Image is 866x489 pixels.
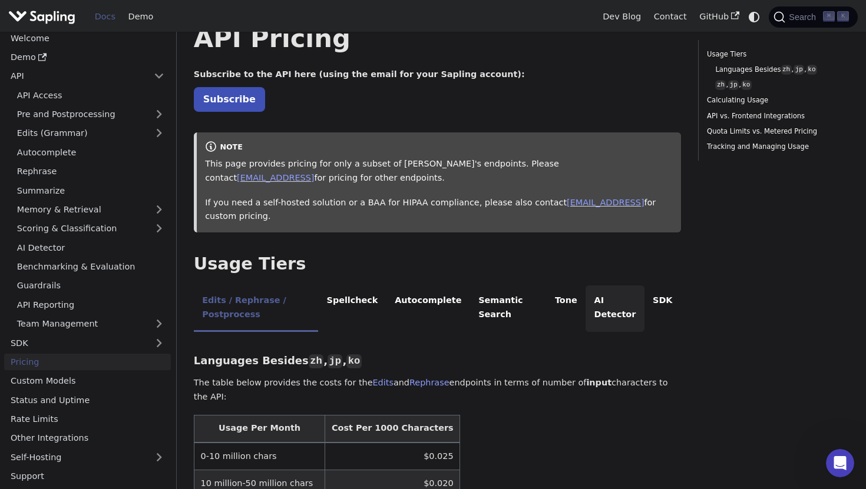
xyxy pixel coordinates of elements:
[88,8,122,26] a: Docs
[715,79,840,91] a: zh,jp,ko
[4,68,147,85] a: API
[11,277,171,294] a: Guardrails
[644,285,681,332] li: SDK
[205,141,672,155] div: note
[11,144,171,161] a: Autocomplete
[806,65,817,75] code: ko
[11,201,171,218] a: Memory & Retrieval
[826,449,854,477] iframe: Intercom live chat
[205,196,672,224] p: If you need a self-hosted solution or a BAA for HIPAA compliance, please also contact for custom ...
[147,334,171,351] button: Expand sidebar category 'SDK'
[8,8,75,25] img: Sapling.ai
[715,80,726,90] code: zh
[586,285,644,332] li: AI Detector
[794,65,804,75] code: jp
[785,12,823,22] span: Search
[409,378,449,387] a: Rephrase
[11,182,171,199] a: Summarize
[707,49,845,60] a: Usage Tiers
[647,8,693,26] a: Contact
[237,173,314,182] a: [EMAIL_ADDRESS]
[4,372,171,390] a: Custom Models
[194,285,318,332] li: Edits / Rephrase / Postprocess
[707,126,845,137] a: Quota Limits vs. Metered Pricing
[728,80,739,90] code: jp
[586,378,612,387] strong: input
[4,29,171,46] a: Welcome
[4,334,147,351] a: SDK
[194,354,681,368] h3: Languages Besides , ,
[325,443,460,470] td: $0.025
[715,64,840,75] a: Languages Besideszh,jp,ko
[11,106,171,123] a: Pre and Postprocessing
[194,87,265,111] a: Subscribe
[547,285,586,332] li: Tone
[470,285,547,332] li: Semantic Search
[205,157,672,185] p: This page provides pricing for only a subset of [PERSON_NAME]'s endpoints. Please contact for pri...
[386,285,470,332] li: Autocomplete
[741,80,752,90] code: ko
[328,354,342,368] code: jp
[346,354,361,368] code: ko
[194,22,681,54] h1: API Pricing
[837,11,849,22] kbd: K
[122,8,160,26] a: Demo
[4,354,171,371] a: Pricing
[4,430,171,447] a: Other Integrations
[373,378,394,387] a: Edits
[4,411,171,428] a: Rate Limits
[4,391,171,408] a: Status and Uptime
[11,220,171,237] a: Scoring & Classification
[781,65,792,75] code: zh
[11,296,171,313] a: API Reporting
[823,11,835,22] kbd: ⌘
[746,8,763,25] button: Switch between dark and light mode (currently system mode)
[309,354,323,368] code: zh
[707,95,845,106] a: Calculating Usage
[194,69,525,79] strong: Subscribe to the API here (using the email for your Sapling account):
[11,239,171,256] a: AI Detector
[11,315,171,332] a: Team Management
[4,448,171,465] a: Self-Hosting
[194,443,325,470] td: 0-10 million chars
[147,68,171,85] button: Collapse sidebar category 'API'
[707,111,845,122] a: API vs. Frontend Integrations
[325,415,460,443] th: Cost Per 1000 Characters
[194,254,681,275] h2: Usage Tiers
[769,6,857,28] button: Search (Command+K)
[4,49,171,66] a: Demo
[567,198,644,207] a: [EMAIL_ADDRESS]
[4,468,171,485] a: Support
[11,163,171,180] a: Rephrase
[707,141,845,152] a: Tracking and Managing Usage
[11,258,171,275] a: Benchmarking & Evaluation
[318,285,386,332] li: Spellcheck
[693,8,745,26] a: GitHub
[8,8,80,25] a: Sapling.ai
[11,125,171,142] a: Edits (Grammar)
[194,376,681,404] p: The table below provides the costs for the and endpoints in terms of number of characters to the ...
[194,415,325,443] th: Usage Per Month
[596,8,647,26] a: Dev Blog
[11,87,171,104] a: API Access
